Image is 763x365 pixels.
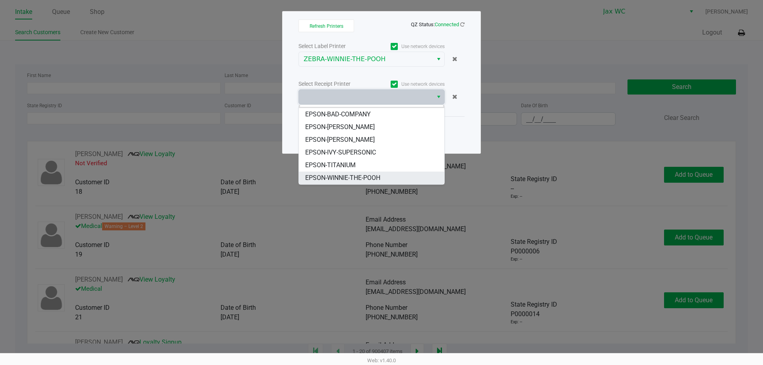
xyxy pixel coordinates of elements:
[411,21,465,27] span: QZ Status:
[298,80,372,88] div: Select Receipt Printer
[435,21,459,27] span: Connected
[310,23,343,29] span: Refresh Printers
[298,42,372,50] div: Select Label Printer
[433,52,444,66] button: Select
[298,19,354,32] button: Refresh Printers
[305,135,375,145] span: EPSON-[PERSON_NAME]
[372,81,445,88] label: Use network devices
[305,173,380,183] span: EPSON-WINNIE-THE-POOH
[372,43,445,50] label: Use network devices
[305,148,376,157] span: EPSON-IVY-SUPERSONIC
[367,357,396,363] span: Web: v1.40.0
[305,160,356,170] span: EPSON-TITANIUM
[305,110,371,119] span: EPSON-BAD-COMPANY
[304,54,428,64] span: ZEBRA-WINNIE-THE-POOH
[305,122,375,132] span: EPSON-[PERSON_NAME]
[433,90,444,104] button: Select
